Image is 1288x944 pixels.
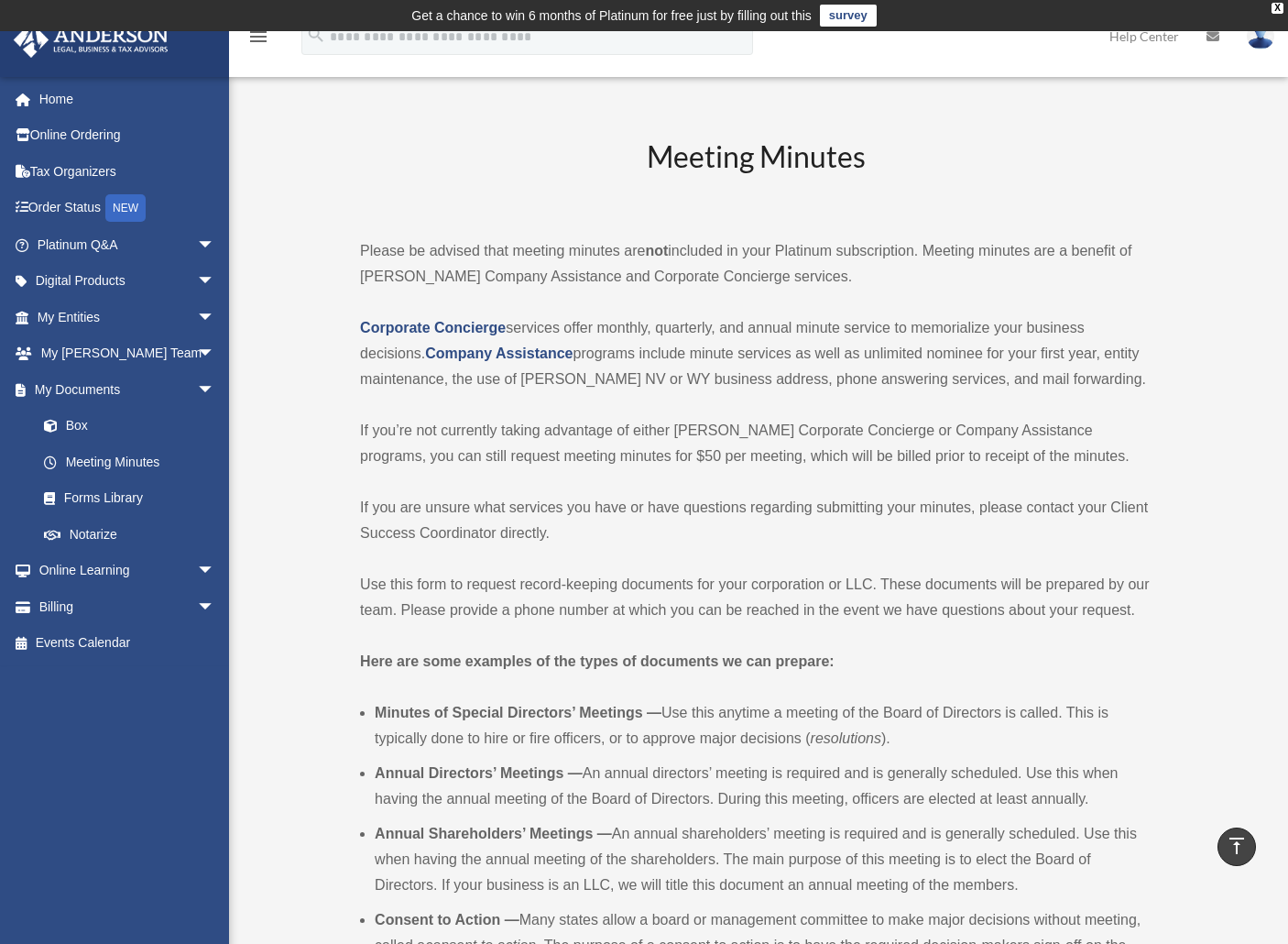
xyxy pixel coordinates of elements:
[411,5,812,27] div: Get a chance to win 6 months of Platinum for free just by filling out this
[13,190,243,227] a: Order StatusNEW
[13,117,243,154] a: Online Ordering
[1272,3,1283,14] div: close
[360,320,506,335] a: Corporate Concierge
[13,371,243,408] a: My Documentsarrow_drop_down
[13,263,243,300] a: Digital Productsarrow_drop_down
[197,335,234,373] span: arrow_drop_down
[13,553,243,589] a: Online Learningarrow_drop_down
[1247,23,1274,49] img: User Pic
[375,821,1152,898] li: An annual shareholders’ meeting is required and is generally scheduled. Use this when having the ...
[105,194,146,222] div: NEW
[360,418,1152,469] p: If you’re not currently taking advantage of either [PERSON_NAME] Corporate Concierge or Company A...
[26,444,234,480] a: Meeting Minutes
[13,226,243,263] a: Platinum Q&Aarrow_drop_down
[375,912,519,928] b: Consent to Action —
[360,653,835,669] strong: Here are some examples of the types of documents we can prepare:
[306,25,326,45] i: search
[8,22,174,58] img: Anderson Advisors Platinum Portal
[26,516,243,553] a: Notarize
[360,315,1152,392] p: services offer monthly, quarterly, and annual minute service to memorialize your business decisio...
[197,226,234,264] span: arrow_drop_down
[820,5,877,27] a: survey
[1226,835,1248,857] i: vertical_align_top
[375,700,1152,752] li: Use this anytime a meeting of the Board of Directors is called. This is typically done to hire or...
[197,371,234,409] span: arrow_drop_down
[13,588,243,625] a: Billingarrow_drop_down
[247,26,269,48] i: menu
[13,81,243,117] a: Home
[375,761,1152,812] li: An annual directors’ meeting is required and is generally scheduled. Use this when having the ann...
[13,153,243,190] a: Tax Organizers
[360,238,1152,290] p: Please be advised that meeting minutes are included in your Platinum subscription. Meeting minute...
[13,335,243,372] a: My [PERSON_NAME] Teamarrow_drop_down
[197,263,234,301] span: arrow_drop_down
[26,408,243,445] a: Box
[645,243,668,258] strong: not
[197,553,234,590] span: arrow_drop_down
[360,495,1152,546] p: If you are unsure what services you have or have questions regarding submitting your minutes, ple...
[247,32,269,48] a: menu
[13,299,243,335] a: My Entitiesarrow_drop_down
[1217,828,1256,866] a: vertical_align_top
[811,730,881,746] em: resolutions
[375,826,612,841] b: Annual Shareholders’ Meetings —
[13,625,243,662] a: Events Calendar
[360,572,1152,623] p: Use this form to request record-keeping documents for your corporation or LLC. These documents wi...
[375,705,661,720] b: Minutes of Special Directors’ Meetings —
[197,299,234,336] span: arrow_drop_down
[375,765,583,781] b: Annual Directors’ Meetings —
[197,588,234,626] span: arrow_drop_down
[360,137,1152,213] h2: Meeting Minutes
[425,346,573,361] a: Company Assistance
[26,480,243,517] a: Forms Library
